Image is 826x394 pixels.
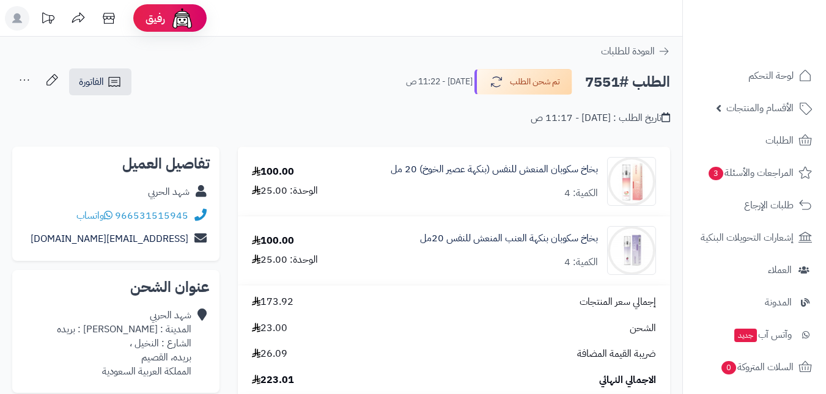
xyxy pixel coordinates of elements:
[690,126,819,155] a: الطلبات
[743,34,814,60] img: logo-2.png
[420,232,598,246] a: بخاخ سكوبان بنكهة العنب المنعش للنفس 20مل
[690,191,819,220] a: طلبات الإرجاع
[406,76,473,88] small: [DATE] - 11:22 ص
[765,294,792,311] span: المدونة
[744,197,794,214] span: طلبات الإرجاع
[146,11,165,26] span: رفيق
[608,157,655,206] img: 1755680090-my-11134207-7rasl-m1gsq9fh9bmv86_edit_116220995829830-90x90.jpg
[22,280,210,294] h2: عنوان الشحن
[608,226,655,275] img: 1755936178-IMG_6580-90x90.jpeg
[599,373,656,387] span: الاجمالي النهائي
[148,185,190,199] div: شهد الحربي
[391,162,598,177] a: بخاخ سكوبان المنعش للنفس (بنكهة عصير الخوخ) 20 مل
[690,158,819,188] a: المراجعات والأسئلة3
[115,208,188,223] a: 966531515945
[531,111,670,125] div: تاريخ الطلب : [DATE] - 11:17 ص
[252,234,294,248] div: 100.00
[690,223,819,252] a: إشعارات التحويلات البنكية
[252,253,318,267] div: الوحدة: 25.00
[252,165,294,179] div: 100.00
[690,255,819,285] a: العملاء
[252,347,287,361] span: 26.09
[748,67,794,84] span: لوحة التحكم
[585,70,670,95] h2: الطلب #7551
[690,288,819,317] a: المدونة
[701,229,794,246] span: إشعارات التحويلات البنكية
[630,321,656,335] span: الشحن
[690,352,819,382] a: السلات المتروكة0
[733,326,792,343] span: وآتس آب
[79,75,104,89] span: الفاتورة
[252,295,293,309] span: 173.92
[32,6,63,34] a: تحديثات المنصة
[252,184,318,198] div: الوحدة: 25.00
[474,69,572,95] button: تم شحن الطلب
[734,329,757,342] span: جديد
[709,167,723,180] span: 3
[564,255,598,269] div: الكمية: 4
[726,100,794,117] span: الأقسام والمنتجات
[31,232,188,246] a: [EMAIL_ADDRESS][DOMAIN_NAME]
[22,156,210,171] h2: تفاصيل العميل
[720,359,794,376] span: السلات المتروكة
[252,321,287,335] span: 23.00
[76,208,112,223] a: واتساب
[707,164,794,181] span: المراجعات والأسئلة
[170,6,194,31] img: ai-face.png
[765,132,794,149] span: الطلبات
[69,68,131,95] a: الفاتورة
[721,361,736,374] span: 0
[564,186,598,200] div: الكمية: 4
[577,347,656,361] span: ضريبة القيمة المضافة
[690,61,819,90] a: لوحة التحكم
[601,44,670,59] a: العودة للطلبات
[57,308,191,378] div: شهد الحربي المدينة : [PERSON_NAME] : بريده الشارع : النخيل ، بريده، القصيم المملكة العربية السعودية
[601,44,655,59] span: العودة للطلبات
[252,373,294,387] span: 223.01
[768,261,792,279] span: العملاء
[690,320,819,349] a: وآتس آبجديد
[580,295,656,309] span: إجمالي سعر المنتجات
